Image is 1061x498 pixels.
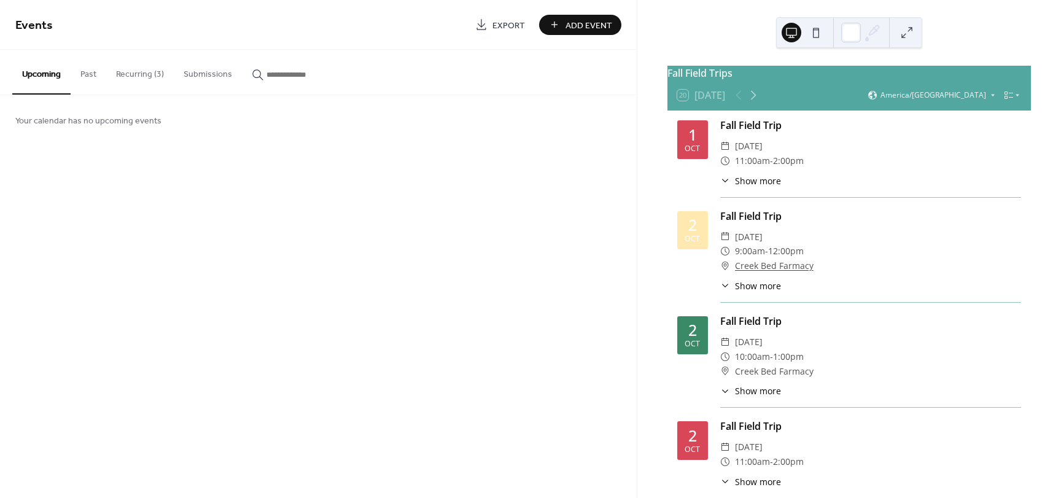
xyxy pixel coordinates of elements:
[720,349,730,364] div: ​
[770,154,773,168] span: -
[71,50,106,93] button: Past
[720,364,730,379] div: ​
[773,154,804,168] span: 2:00pm
[735,279,781,292] span: Show more
[773,349,804,364] span: 1:00pm
[720,174,730,187] div: ​
[15,115,161,128] span: Your calendar has no upcoming events
[720,475,730,488] div: ​
[765,244,768,259] span: -
[688,428,697,443] div: 2
[685,235,700,243] div: Oct
[565,19,612,32] span: Add Event
[106,50,174,93] button: Recurring (3)
[770,349,773,364] span: -
[720,419,1021,434] div: Fall Field Trip
[720,174,781,187] button: ​Show more
[735,139,763,154] span: [DATE]
[773,454,804,469] span: 2:00pm
[735,244,765,259] span: 9:00am
[735,440,763,454] span: [DATE]
[735,349,770,364] span: 10:00am
[768,244,804,259] span: 12:00pm
[735,259,814,273] a: Creek Bed Farmacy
[720,440,730,454] div: ​
[735,364,814,379] span: Creek Bed Farmacy
[720,335,730,349] div: ​
[688,217,697,233] div: 2
[720,384,781,397] button: ​Show more
[720,118,1021,133] div: Fall Field Trip
[735,154,770,168] span: 11:00am
[735,174,781,187] span: Show more
[720,314,1021,329] div: Fall Field Trip
[735,475,781,488] span: Show more
[880,91,986,99] span: America/[GEOGRAPHIC_DATA]
[539,15,621,35] button: Add Event
[12,50,71,95] button: Upcoming
[492,19,525,32] span: Export
[720,279,730,292] div: ​
[720,244,730,259] div: ​
[720,259,730,273] div: ​
[720,154,730,168] div: ​
[685,446,700,454] div: Oct
[688,322,697,338] div: 2
[466,15,534,35] a: Export
[174,50,242,93] button: Submissions
[720,139,730,154] div: ​
[720,209,1021,224] div: Fall Field Trip
[720,384,730,397] div: ​
[720,230,730,244] div: ​
[667,66,1031,80] div: Fall Field Trips
[735,384,781,397] span: Show more
[735,454,770,469] span: 11:00am
[688,127,697,142] div: 1
[770,454,773,469] span: -
[735,335,763,349] span: [DATE]
[15,14,53,37] span: Events
[685,145,700,153] div: Oct
[685,340,700,348] div: Oct
[735,230,763,244] span: [DATE]
[720,454,730,469] div: ​
[720,475,781,488] button: ​Show more
[720,279,781,292] button: ​Show more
